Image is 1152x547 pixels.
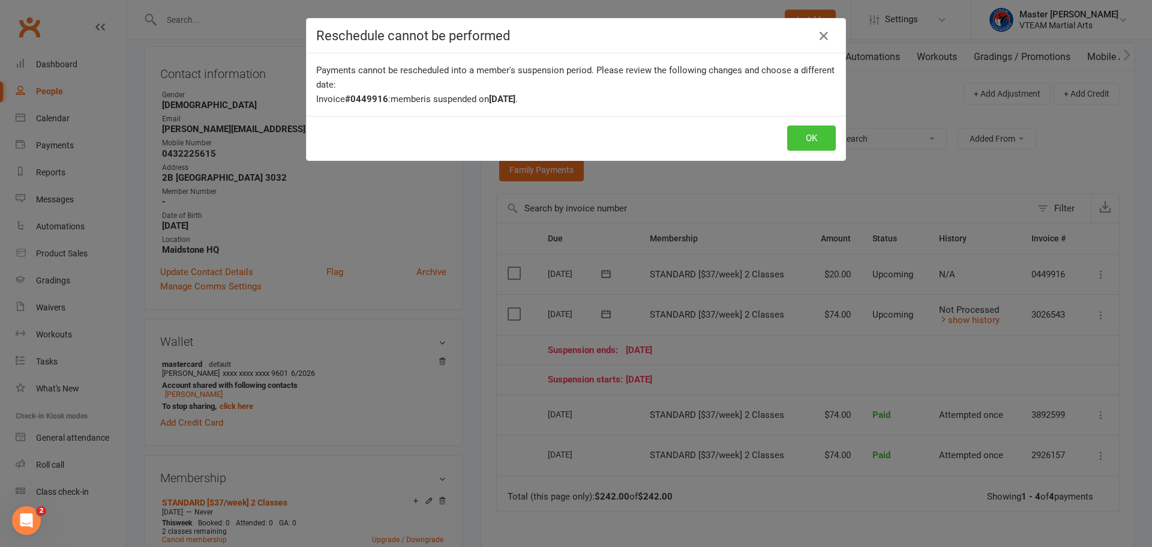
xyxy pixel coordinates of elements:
b: [DATE] [489,94,515,104]
b: #0449916 [345,94,388,104]
span: 2 [37,506,46,516]
h4: Reschedule cannot be performed [316,28,836,43]
iframe: Intercom live chat [12,506,41,535]
span: member [391,94,424,104]
button: Close [814,26,833,46]
button: OK [787,125,836,151]
div: Payments cannot be rescheduled into a member's suspension period. Please review the following cha... [316,63,836,106]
